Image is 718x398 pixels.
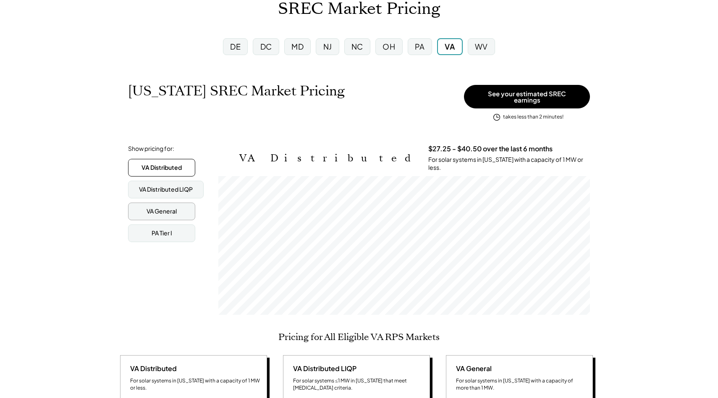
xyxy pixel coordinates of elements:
[128,83,345,99] h1: [US_STATE] SREC Market Pricing
[142,163,182,172] div: VA Distributed
[127,364,177,373] div: VA Distributed
[147,207,177,216] div: VA General
[428,156,590,172] div: For solar systems in [US_STATE] with a capacity of 1 MW or less.
[230,41,241,52] div: DE
[239,152,416,164] h2: VA Distributed
[453,364,492,373] div: VA General
[130,377,260,392] div: For solar systems in [US_STATE] with a capacity of 1 MW or less.
[293,377,423,392] div: For solar systems ≤1 MW in [US_STATE] that meet [MEDICAL_DATA] criteria.
[456,377,586,392] div: For solar systems in [US_STATE] with a capacity of more than 1 MW.
[445,41,455,52] div: VA
[260,41,272,52] div: DC
[475,41,488,52] div: WV
[323,41,332,52] div: NJ
[291,41,304,52] div: MD
[152,229,172,237] div: PA Tier I
[503,113,563,121] div: takes less than 2 minutes!
[464,85,590,108] button: See your estimated SREC earnings
[383,41,395,52] div: OH
[139,185,193,194] div: VA Distributed LIQP
[428,145,553,153] h3: $27.25 - $40.50 over the last 6 months
[128,145,174,153] div: Show pricing for:
[415,41,425,52] div: PA
[351,41,363,52] div: NC
[278,332,440,343] h2: Pricing for All Eligible VA RPS Markets
[290,364,356,373] div: VA Distributed LIQP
